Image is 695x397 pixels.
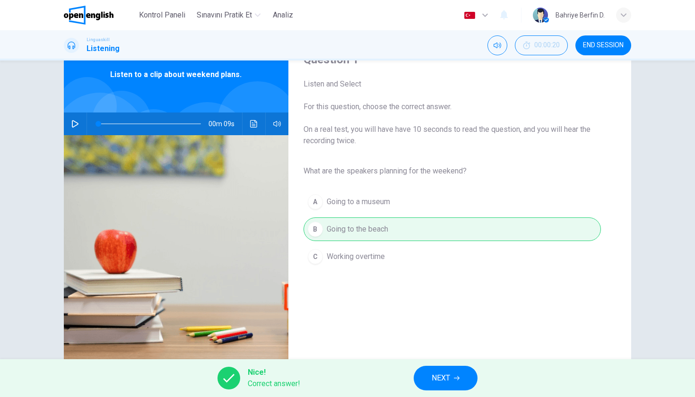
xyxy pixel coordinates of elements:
[268,7,298,24] button: Analiz
[414,366,478,390] button: NEXT
[64,6,135,25] a: OpenEnglish logo
[487,35,507,55] div: Mute
[246,112,261,135] button: Ses transkripsiyonunu görmek için tıklayın
[304,78,601,90] span: Listen and Select
[515,35,568,55] button: 00:00:20
[304,124,601,147] span: On a real test, you will have have 10 seconds to read the question, and you will hear the recordi...
[515,35,568,55] div: Hide
[304,101,601,112] span: For this question, choose the correct answer.
[583,42,624,49] span: END SESSION
[110,69,242,80] span: Listen to a clip about weekend plans.
[87,36,110,43] span: Linguaskill
[248,378,300,389] span: Correct answer!
[556,9,605,21] div: Bahriye Berfin D.
[533,8,548,23] img: Profile picture
[575,35,631,55] button: END SESSION
[64,6,113,25] img: OpenEnglish logo
[464,12,476,19] img: tr
[432,371,450,385] span: NEXT
[139,9,185,21] span: Kontrol Paneli
[208,112,242,135] span: 00m 09s
[273,9,293,21] span: Analiz
[248,367,300,378] span: Nice!
[197,9,252,21] span: Sınavını Pratik Et
[304,165,601,177] span: What are the speakers planning for the weekend?
[64,135,288,365] img: Listen to a clip about weekend plans.
[193,7,264,24] button: Sınavını Pratik Et
[87,43,120,54] h1: Listening
[135,7,189,24] button: Kontrol Paneli
[534,42,560,49] span: 00:00:20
